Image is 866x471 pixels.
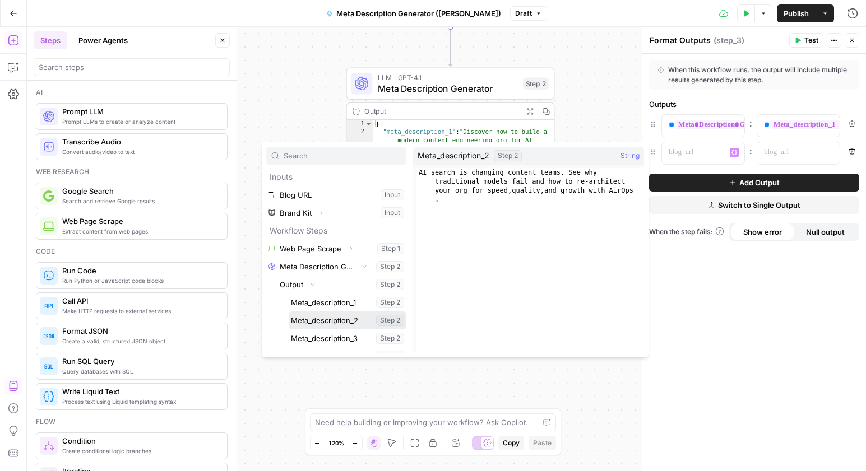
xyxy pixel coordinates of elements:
span: Call API [62,295,218,306]
span: Convert audio/video to text [62,147,218,156]
span: Test [804,35,818,45]
span: Paste [533,438,552,448]
span: Null output [806,226,845,237]
button: Select variable Meta_description_3 [289,329,406,347]
button: Select variable Meta_description_2 [289,311,406,329]
g: Edge from step_1 to step_2 [448,27,452,66]
button: Null output [794,223,858,241]
button: Add Output [649,174,859,192]
button: Meta Description Generator ([PERSON_NAME]) [319,4,508,22]
p: Workflow Steps [266,222,406,240]
div: LLM · GPT-4.1Meta Description GeneratorStep 2Output{ "meta_description_1":"Discover how to build ... [346,67,555,209]
button: Publish [777,4,816,22]
span: Make HTTP requests to external services [62,306,218,315]
span: Add Output [739,177,780,188]
button: Power Agents [72,31,135,49]
button: Copy [498,436,524,450]
button: Test [789,33,823,48]
button: Select variable Meta Description Generator [266,258,406,276]
span: Run Code [62,265,218,276]
div: Outputs [649,99,859,110]
p: Inputs [266,168,406,186]
input: Search [284,150,401,161]
button: Select variable Brand Kit [266,204,406,222]
button: Select variable Meta_description_4 [289,347,406,365]
span: Show error [743,226,782,237]
span: Search and retrieve Google results [62,197,218,206]
span: Create conditional logic branches [62,446,218,455]
span: Process text using Liquid templating syntax [62,397,218,406]
button: Select variable Blog URL [266,186,406,204]
span: Publish [784,8,809,19]
span: String [620,150,640,161]
div: Flow [36,417,228,427]
div: Ai [36,87,228,97]
span: Run SQL Query [62,356,218,367]
span: Create a valid, structured JSON object [62,337,218,346]
span: Meta_description_2 [418,150,489,161]
span: Meta Description Generator ([PERSON_NAME]) [336,8,501,19]
span: Google Search [62,185,218,197]
div: Code [36,246,228,257]
textarea: Format Outputs [650,35,711,46]
a: When the step fails: [649,227,724,237]
button: Select variable Meta_description_1 [289,293,406,311]
span: : [749,116,752,130]
span: 120% [328,439,344,447]
div: Output [364,106,518,116]
span: Condition [62,435,218,446]
input: Search steps [39,62,225,73]
span: Copy [503,438,520,448]
span: Transcribe Audio [62,136,218,147]
div: Step 2 [494,150,522,161]
span: Toggle code folding, rows 1 through 7 [365,120,372,128]
button: Draft [510,6,547,21]
span: : [749,144,752,157]
button: Paste [529,436,556,450]
span: Write Liquid Text [62,386,218,397]
span: LLM · GPT-4.1 [378,72,518,83]
div: 2 [347,128,373,160]
button: Switch to Single Output [649,196,859,214]
span: Web Page Scrape [62,216,218,227]
div: 1 [347,120,373,128]
button: Select variable Output [277,276,406,293]
div: Web research [36,167,228,177]
div: Step 2 [523,77,549,90]
span: Extract content from web pages [62,227,218,236]
span: ( step_3 ) [714,35,744,46]
button: Steps [34,31,67,49]
span: Prompt LLM [62,106,218,117]
span: Draft [515,8,532,18]
div: When this workflow runs, the output will include multiple results generated by this step. [658,65,850,85]
span: Run Python or JavaScript code blocks [62,276,218,285]
span: Query databases with SQL [62,367,218,376]
span: Meta Description Generator [378,82,518,95]
span: Switch to Single Output [718,199,800,211]
span: Format JSON [62,325,218,337]
span: Prompt LLMs to create or analyze content [62,117,218,126]
button: Select variable Web Page Scrape [266,240,406,258]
